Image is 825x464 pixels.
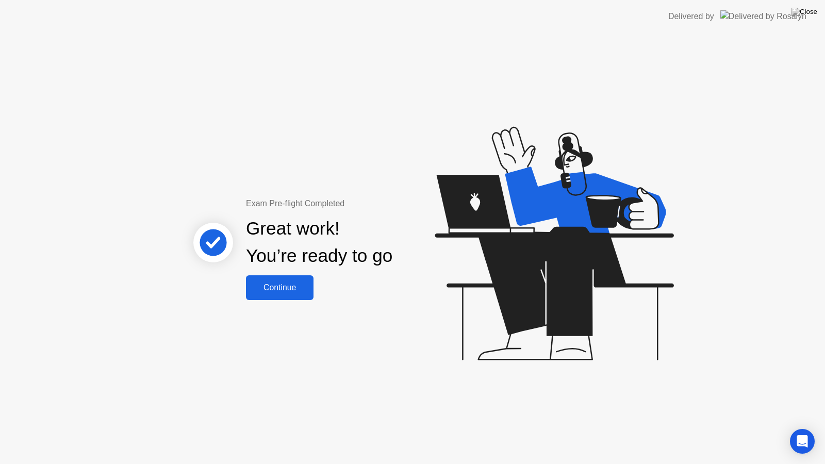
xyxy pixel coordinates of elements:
[790,429,815,454] div: Open Intercom Messenger
[246,215,392,270] div: Great work! You’re ready to go
[791,8,817,16] img: Close
[246,275,313,300] button: Continue
[249,283,310,292] div: Continue
[246,197,459,210] div: Exam Pre-flight Completed
[720,10,806,22] img: Delivered by Rosalyn
[668,10,714,23] div: Delivered by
